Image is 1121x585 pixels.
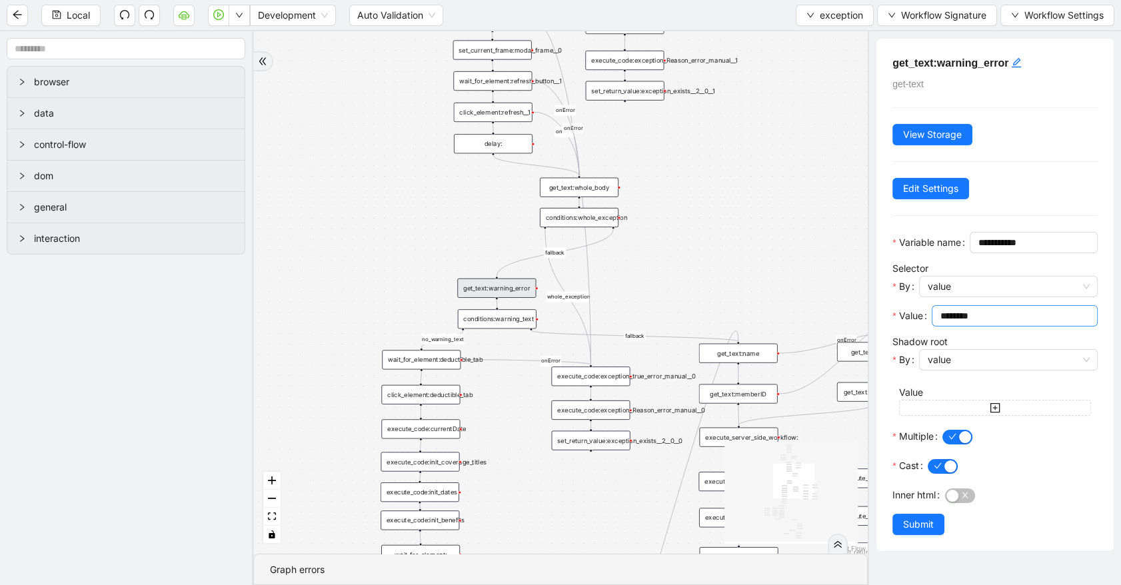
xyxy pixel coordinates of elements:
[699,344,778,363] div: get_text:name
[18,109,26,117] span: right
[493,61,493,69] g: Edge from set_current_frame:modal_frame__0 to wait_for_element:refresh_button__1
[7,98,245,129] div: data
[540,208,618,227] div: conditions:whole_exception
[381,545,460,564] div: wait_for_element:
[7,161,245,191] div: dom
[1011,57,1022,68] span: edit
[901,8,986,23] span: Workflow Signature
[892,263,928,274] label: Selector
[585,15,664,34] div: execute_code:exception_true_error_manual__1
[453,40,532,59] div: set_current_frame:modal_frame__0
[585,51,664,70] div: execute_code:exception_Reason_error_manual__1
[457,279,536,298] div: get_text:warning_error
[381,419,460,438] div: execute_code:currentDate
[357,5,435,25] span: Auto Validation
[699,508,778,527] div: execute_code:exception_Reason_redwarning__0
[381,510,459,530] div: execute_code:init_benefits
[34,200,234,215] span: general
[540,178,618,197] div: get_text:whole_body
[892,79,924,89] span: get-text
[698,472,777,491] div: execute_code:exception_true_red__0
[738,403,876,425] g: Edge from get_text:memberID__0 to execute_server_side_workflow:
[381,482,459,502] div: execute_code:init_dates
[7,129,245,160] div: control-flow
[833,540,842,549] span: double-right
[898,235,960,250] span: Variable name
[179,9,189,20] span: cloud-server
[552,430,630,450] div: set_return_value:exception_exists__2__0__0
[927,277,1090,296] span: value
[453,71,532,91] div: wait_for_element:refresh_button__1
[545,229,591,364] g: Edge from conditions:whole_exception to execute_code:exception_true_error_manual__0
[898,352,910,367] span: By
[381,385,460,404] div: click_element:deductible_tab
[831,544,866,552] a: React Flow attribution
[382,350,461,369] div: wait_for_element:deductible_tab
[208,5,229,26] button: play-circle
[699,384,778,403] div: get_text:memberID
[892,178,969,199] button: Edit Settings
[7,192,245,223] div: general
[114,5,135,26] button: undo
[119,9,130,20] span: undo
[837,342,916,361] div: get_text:name__0
[898,279,910,294] span: By
[892,488,936,502] span: Inner html
[877,5,997,26] button: downWorkflow Signature
[898,429,933,444] span: Multiple
[258,57,267,66] span: double-right
[7,223,245,254] div: interaction
[34,169,234,183] span: dom
[898,458,918,473] span: Cast
[551,400,630,420] div: execute_code:exception_Reason_error_manual__0
[892,124,972,145] button: View Storage
[34,137,234,152] span: control-flow
[7,5,28,26] button: arrow-left
[52,10,61,19] span: save
[699,427,778,446] div: execute_server_side_workflow:
[927,350,1090,370] span: value
[551,366,630,386] div: execute_code:exception_true_error_manual__0
[1011,55,1022,71] div: click to edit id
[903,127,962,142] span: View Storage
[381,452,459,471] div: execute_code:init_coverage_titles
[421,371,421,382] g: Edge from wait_for_element:deductible_tab to click_element:deductible_tab
[892,336,948,347] label: Shadow root
[458,309,537,328] div: conditions:warning_text
[586,81,664,101] div: set_return_value:exception_exists__2__0__1
[67,8,90,23] span: Local
[34,106,234,121] span: data
[235,11,243,19] span: down
[421,330,465,348] g: Edge from conditions:warning_text to wait_for_element:deductible_tab
[699,547,778,566] div: set_return_value:exception_exists__2__1
[454,103,533,122] div: click_element:refresh__1
[780,335,876,353] g: Edge from get_text:name to get_text:name__0
[837,382,916,402] div: get_text:memberID__0
[263,526,281,544] button: toggle interactivity
[899,385,1091,400] div: Value
[263,490,281,508] button: zoom out
[586,81,664,101] div: set_return_value:exception_exists__2__0__1plus-circle
[892,55,1098,71] h5: get_text:warning_error
[552,430,630,450] div: set_return_value:exception_exists__2__0__0plus-circle
[898,308,922,323] span: Value
[820,8,863,23] span: exception
[497,229,613,277] g: Edge from conditions:whole_exception to get_text:warning_error
[584,458,598,471] span: plus-circle
[903,181,958,196] span: Edit Settings
[263,472,281,490] button: zoom in
[18,203,26,211] span: right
